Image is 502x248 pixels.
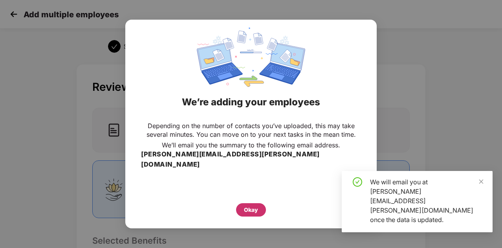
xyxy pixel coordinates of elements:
div: We will email you at [PERSON_NAME][EMAIL_ADDRESS][PERSON_NAME][DOMAIN_NAME] once the data is upda... [370,177,483,224]
p: We’ll email you the summary to the following email address. [162,141,340,149]
span: check-circle [353,177,362,187]
img: svg+xml;base64,PHN2ZyBpZD0iRGF0YV9zeW5jaW5nIiB4bWxucz0iaHR0cDovL3d3dy53My5vcmcvMjAwMC9zdmciIHdpZH... [197,28,305,87]
span: close [478,179,484,184]
h3: [PERSON_NAME][EMAIL_ADDRESS][PERSON_NAME][DOMAIN_NAME] [141,149,361,169]
p: Depending on the number of contacts you’ve uploaded, this may take several minutes. You can move ... [141,121,361,139]
div: Okay [244,206,258,214]
div: We’re adding your employees [135,87,367,118]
